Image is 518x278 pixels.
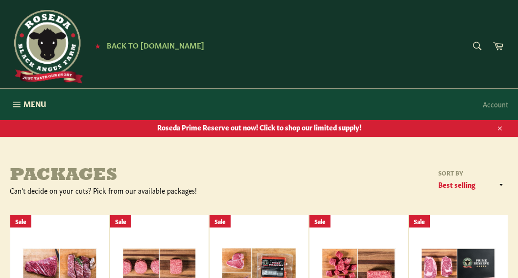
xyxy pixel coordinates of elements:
[90,42,204,50] a: ★ Back to [DOMAIN_NAME]
[10,215,31,227] div: Sale
[435,169,508,177] label: Sort by
[10,10,83,83] img: Roseda Beef
[478,90,513,119] a: Account
[95,42,100,50] span: ★
[107,40,204,50] span: Back to [DOMAIN_NAME]
[210,215,231,227] div: Sale
[10,166,259,186] h1: Packages
[10,186,259,195] div: Can't decide on your cuts? Pick from our available packages!
[309,215,330,227] div: Sale
[24,99,46,109] span: Menu
[110,215,131,227] div: Sale
[409,215,430,227] div: Sale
